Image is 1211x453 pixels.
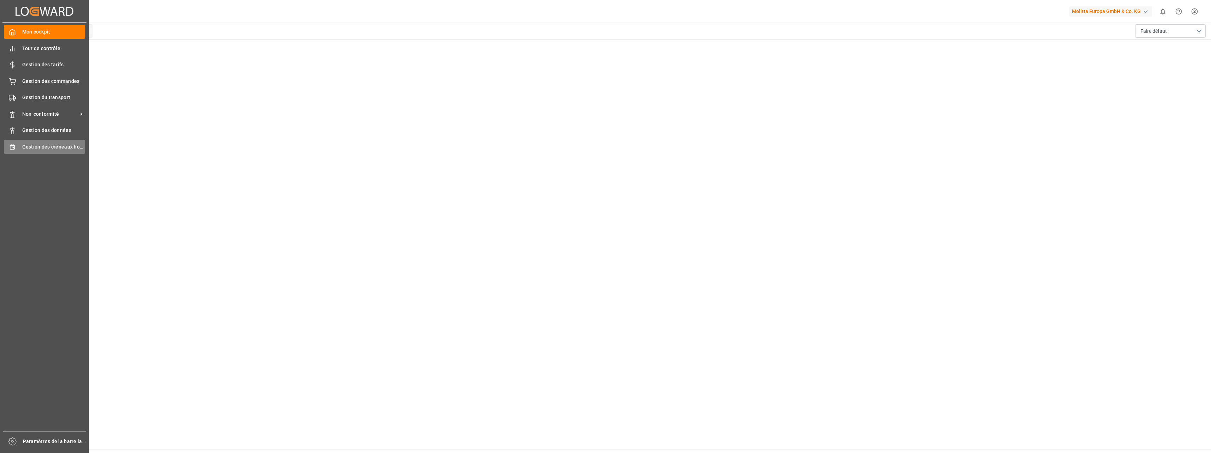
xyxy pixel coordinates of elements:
span: Gestion du transport [22,94,85,101]
span: Gestion des créneaux horaires [22,143,85,151]
a: Gestion des créneaux horaires [4,140,85,153]
button: Afficher 0 nouvelles notifications [1155,4,1171,19]
a: Gestion des tarifs [4,58,85,72]
span: Faire défaut [1140,28,1167,35]
span: Tour de contrôle [22,45,85,52]
button: Centre d’aide [1171,4,1187,19]
button: Melitta Europa GmbH & Co. KG [1069,5,1155,18]
a: Mon cockpit [4,25,85,39]
a: Gestion des données [4,123,85,137]
span: Mon cockpit [22,28,85,36]
a: Tour de contrôle [4,41,85,55]
span: Non-conformité [22,110,78,118]
a: Gestion des commandes [4,74,85,88]
a: Gestion du transport [4,91,85,104]
span: Gestion des commandes [22,78,85,85]
span: Gestion des tarifs [22,61,85,68]
span: Gestion des données [22,127,85,134]
span: Paramètres de la barre latérale [23,438,86,445]
button: Ouvrir le menu [1135,24,1206,38]
font: Melitta Europa GmbH & Co. KG [1072,8,1141,15]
